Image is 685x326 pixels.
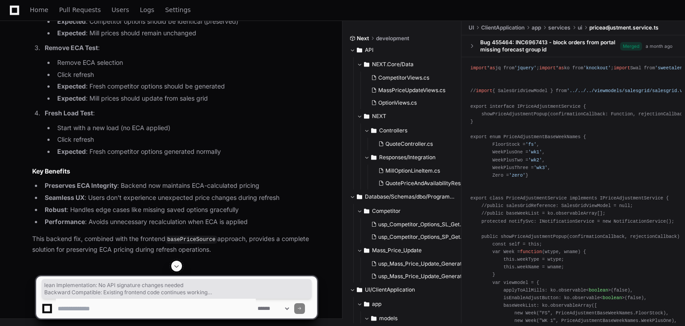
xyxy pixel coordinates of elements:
button: usp_Competitor_Options_SL_Get.sql [368,218,464,231]
li: : Mill prices should remain unchanged [55,28,317,38]
button: OptionViews.cs [368,97,457,109]
code: basePriceSource [165,236,217,244]
button: API [350,43,455,57]
span: Responses/Integration [379,154,436,161]
strong: Performance [45,218,85,225]
button: Controllers [364,123,469,138]
h2: Key Benefits [32,167,317,176]
span: function [520,249,542,254]
span: API [365,47,373,54]
span: 'wk3' [534,165,548,170]
svg: Directory [357,45,362,55]
div: a month ago [646,42,672,49]
span: import [539,65,556,71]
strong: Expected [57,148,86,155]
button: Mass_Price_Update [357,243,462,258]
span: 'jquery' [515,65,537,71]
span: usp_Mass_Price_Update_Generate_ByMassPriceGroupings.sql [378,260,535,267]
span: QuoteController.cs [385,140,433,148]
button: QuoteController.cs [375,138,464,150]
p: : [45,43,317,53]
strong: Remove ECA Test [45,44,98,51]
svg: Directory [364,206,369,216]
li: : Handles edge cases like missing saved options gracefully [42,205,317,215]
span: OptionViews.cs [378,99,417,106]
li: Click refresh [55,135,317,145]
span: Controllers [379,127,407,134]
span: import [613,65,630,71]
p: : [45,108,317,119]
span: ui [578,24,582,31]
strong: Expected [57,17,86,25]
span: Next [357,35,369,42]
button: MassPriceUpdateViews.cs [368,84,457,97]
div: Bug 455464: INC6967413 - block orders from portal missing forecast group id [480,39,620,53]
strong: Robust [45,206,67,213]
span: as [490,65,495,71]
li: : Fresh competitor options should be generated [55,81,317,92]
span: 'zero' [509,172,525,178]
button: usp_Mass_Price_Update_Generate_ByMassPriceGroupings.sql [368,258,464,270]
button: usp_Competitor_Options_SP_Get.sql [368,231,464,243]
span: priceadjustment.service.ts [589,24,659,31]
span: NEXT.Core/Data [372,61,414,68]
span: QuotePriceAndAvailabilityResponse.cs [385,180,483,187]
span: usp_Competitor_Options_SP_Get.sql [378,233,469,241]
button: Competitor [357,204,462,218]
li: : Users don't experience unexpected price changes during refresh [42,193,317,203]
strong: Seamless UX [45,194,85,201]
button: MillOptionLineItem.cs [375,165,471,177]
li: Start with a new load (no ECA applied) [55,123,317,133]
strong: Preserves ECA Integrity [45,182,117,189]
span: 'knockout' [584,65,611,71]
li: : Fresh competitor options generated normally [55,147,317,157]
svg: Directory [371,152,376,163]
span: Merged [620,42,642,50]
svg: Directory [364,111,369,122]
span: CompetitorViews.cs [378,74,429,81]
span: Settings [165,7,190,13]
span: usp_Competitor_Options_SL_Get.sql [378,221,468,228]
button: NEXT.Core/Data [357,57,462,72]
span: 'wk2' [528,157,542,162]
span: import [470,65,487,71]
span: Competitor [372,207,401,215]
span: MassPriceUpdateViews.cs [378,87,445,94]
span: MillOptionLineItem.cs [385,167,440,174]
button: QuotePriceAndAvailabilityResponse.cs [375,177,471,190]
strong: Expected [57,29,86,37]
span: 'fs' [525,142,537,147]
span: import [476,88,492,93]
li: Remove ECA selection [55,58,317,68]
button: CompetitorViews.cs [368,72,457,84]
span: UI [469,24,474,31]
span: Database/Schemas/dbo/Programmability/Stored Procedures [365,193,455,200]
li: : Competitor options should be identical (preserved) [55,17,317,27]
span: as [558,65,564,71]
span: NEXT [372,113,386,120]
span: services [548,24,571,31]
strong: Expected [57,82,86,90]
button: NEXT [357,109,462,123]
span: Pull Requests [59,7,101,13]
svg: Directory [357,191,362,202]
button: Database/Schemas/dbo/Programmability/Stored Procedures [350,190,455,204]
svg: Directory [364,59,369,70]
span: Users [112,7,129,13]
li: : Backend now maintains ECA-calculated pricing [42,181,317,191]
span: development [376,35,409,42]
span: 'wk1' [528,149,542,155]
span: Home [30,7,48,13]
span: app [532,24,541,31]
strong: Fresh Load Test [45,109,93,117]
button: Responses/Integration [364,150,469,165]
svg: Directory [364,245,369,256]
span: Logs [140,7,154,13]
strong: Expected [57,94,86,102]
li: Click refresh [55,70,317,80]
li: : Mill prices should update from sales grid [55,93,317,104]
span: lean Implementation: No API signature changes needed Backward Compatible: Existing frontend code ... [44,282,309,296]
p: This backend fix, combined with the frontend approach, provides a complete solution for preservin... [32,234,317,254]
li: : Avoids unnecessary recalculation when ECA is applied [42,217,317,227]
span: Mass_Price_Update [372,247,422,254]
